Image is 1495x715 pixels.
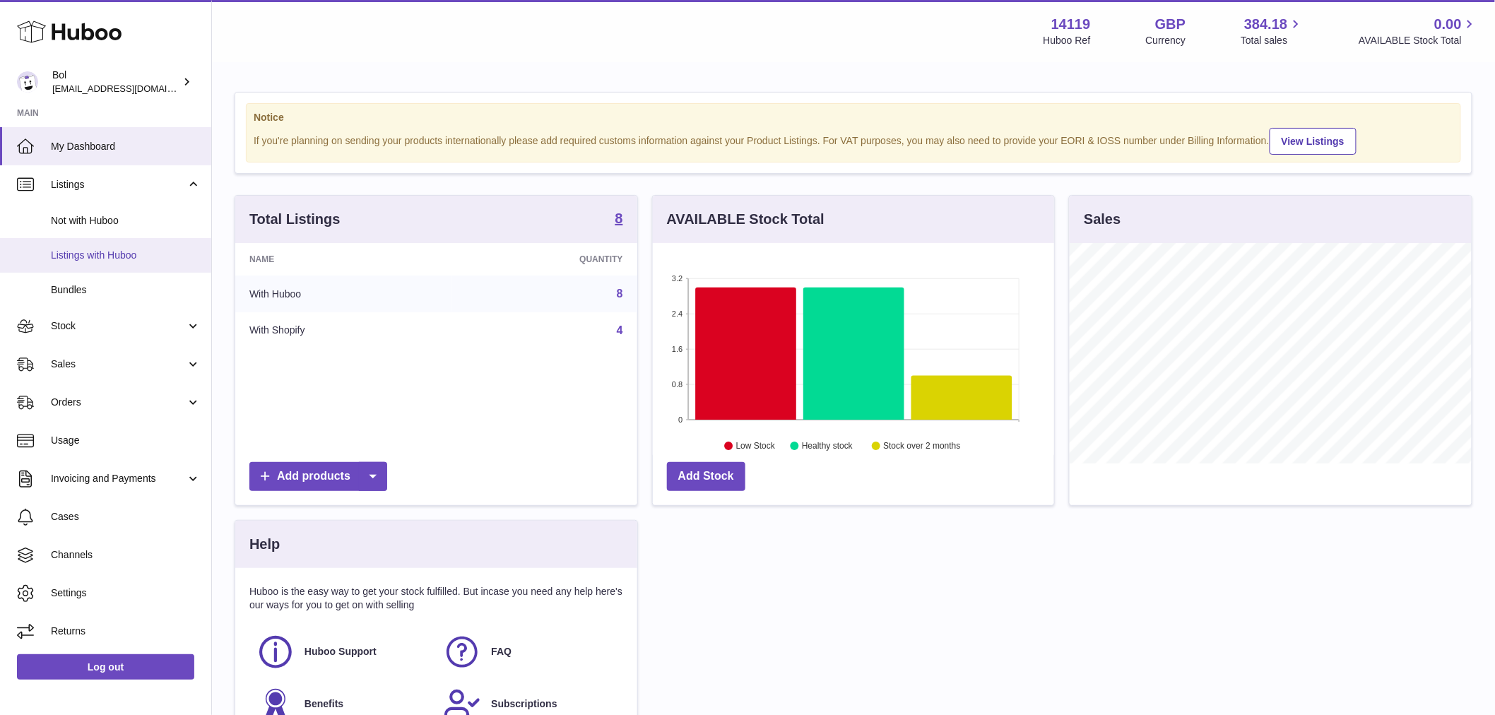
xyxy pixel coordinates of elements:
span: Benefits [305,697,343,711]
div: Bol [52,69,179,95]
span: 0.00 [1434,15,1462,34]
a: 8 [617,288,623,300]
text: Healthy stock [802,442,853,451]
strong: 8 [615,211,623,225]
span: 384.18 [1244,15,1287,34]
text: 1.6 [672,345,682,353]
span: Stock [51,319,186,333]
span: Settings [51,586,201,600]
span: Channels [51,548,201,562]
span: Total sales [1241,34,1304,47]
div: Huboo Ref [1044,34,1091,47]
div: Currency [1146,34,1186,47]
span: [EMAIL_ADDRESS][DOMAIN_NAME] [52,83,208,94]
td: With Huboo [235,276,452,312]
span: Sales [51,357,186,371]
span: Orders [51,396,186,409]
text: Low Stock [736,442,776,451]
strong: Notice [254,111,1453,124]
a: 0.00 AVAILABLE Stock Total [1359,15,1478,47]
span: Bundles [51,283,201,297]
td: With Shopify [235,312,452,349]
text: Stock over 2 months [883,442,960,451]
span: Cases [51,510,201,524]
text: 0 [678,415,682,424]
a: 384.18 Total sales [1241,15,1304,47]
th: Name [235,243,452,276]
span: Listings [51,178,186,191]
a: FAQ [443,633,615,671]
a: View Listings [1270,128,1357,155]
a: 8 [615,211,623,228]
span: Returns [51,625,201,638]
img: internalAdmin-14119@internal.huboo.com [17,71,38,93]
a: Add Stock [667,462,745,491]
div: If you're planning on sending your products internationally please add required customs informati... [254,126,1453,155]
h3: Total Listings [249,210,341,229]
span: Not with Huboo [51,214,201,227]
a: Add products [249,462,387,491]
th: Quantity [452,243,637,276]
a: 4 [617,324,623,336]
h3: Sales [1084,210,1121,229]
strong: 14119 [1051,15,1091,34]
span: FAQ [491,645,512,658]
span: Invoicing and Payments [51,472,186,485]
strong: GBP [1155,15,1186,34]
h3: AVAILABLE Stock Total [667,210,825,229]
h3: Help [249,535,280,554]
a: Huboo Support [256,633,429,671]
span: Subscriptions [491,697,557,711]
span: Huboo Support [305,645,377,658]
p: Huboo is the easy way to get your stock fulfilled. But incase you need any help here's our ways f... [249,585,623,612]
text: 3.2 [672,274,682,283]
text: 2.4 [672,309,682,318]
text: 0.8 [672,380,682,389]
span: AVAILABLE Stock Total [1359,34,1478,47]
span: Listings with Huboo [51,249,201,262]
span: My Dashboard [51,140,201,153]
span: Usage [51,434,201,447]
a: Log out [17,654,194,680]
